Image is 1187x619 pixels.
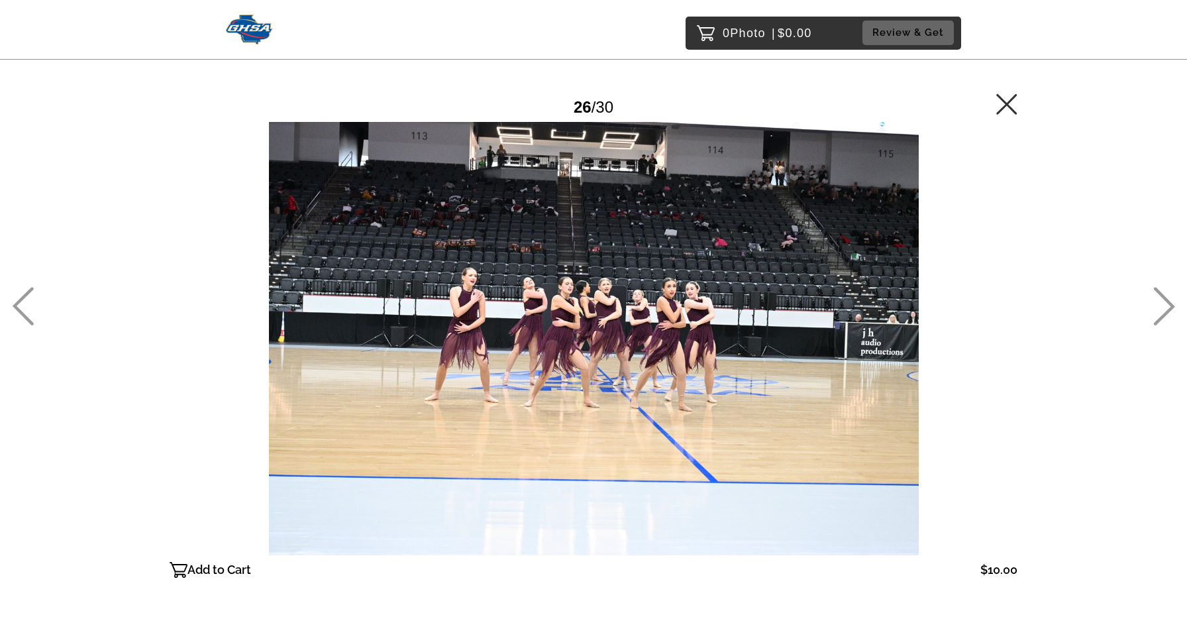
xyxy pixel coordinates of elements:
a: Review & Get [862,21,958,45]
span: | [772,27,776,40]
span: 26 [574,98,592,116]
p: $10.00 [980,559,1017,581]
div: / [574,93,613,121]
img: Snapphound Logo [226,15,273,44]
button: Review & Get [862,21,954,45]
span: 30 [595,98,613,116]
p: Add to Cart [187,559,251,581]
span: Photo [730,23,766,44]
p: 0 $0.00 [723,23,812,44]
